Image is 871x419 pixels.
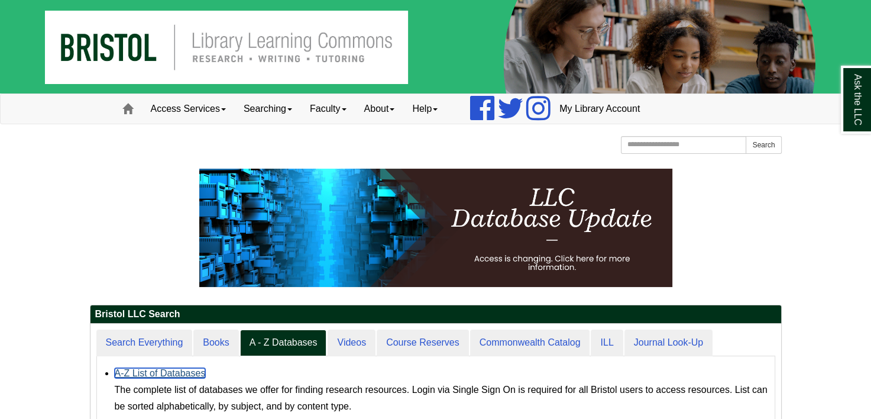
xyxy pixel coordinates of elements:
a: My Library Account [551,94,649,124]
a: Course Reserves [377,330,469,356]
a: ILL [591,330,623,356]
a: Search Everything [96,330,193,356]
a: Commonwealth Catalog [470,330,590,356]
a: Journal Look-Up [624,330,713,356]
a: About [355,94,404,124]
a: Videos [328,330,375,356]
a: Books [193,330,238,356]
img: HTML tutorial [199,169,672,287]
a: A - Z Databases [240,330,327,356]
div: The complete list of databases we offer for finding research resources. Login via Single Sign On ... [115,382,769,415]
button: Search [746,136,781,154]
a: Faculty [301,94,355,124]
a: Access Services [142,94,235,124]
a: A-Z List of Databases [115,368,206,378]
h2: Bristol LLC Search [90,305,781,324]
a: Searching [235,94,301,124]
a: Help [403,94,446,124]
